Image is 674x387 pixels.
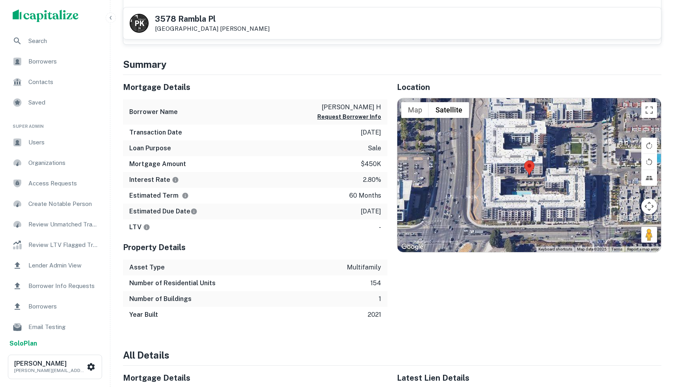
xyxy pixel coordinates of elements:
[379,294,381,304] p: 1
[538,247,572,252] button: Keyboard shortcuts
[627,247,659,251] a: Report a map error
[14,367,85,374] p: [PERSON_NAME][EMAIL_ADDRESS][PERSON_NAME][DOMAIN_NAME]
[28,158,99,168] span: Organizations
[123,241,387,253] h5: Property Details
[28,261,99,270] span: Lender Admin View
[220,25,270,32] a: [PERSON_NAME]
[611,247,622,251] a: Terms (opens in new tab)
[28,302,99,311] span: Borrowers
[399,242,425,252] a: Open this area in Google Maps (opens a new window)
[6,297,104,316] a: Borrowers
[9,340,37,347] strong: Solo Plan
[129,263,165,272] h6: Asset Type
[641,198,657,214] button: Map camera controls
[6,174,104,193] a: Access Requests
[397,372,661,384] h5: Latest Lien Details
[347,263,381,272] p: multifamily
[28,77,99,87] span: Contacts
[635,324,674,362] iframe: Chat Widget
[6,73,104,92] a: Contacts
[28,240,99,250] span: Review LTV Flagged Transactions
[129,107,178,117] h6: Borrower Name
[577,247,607,251] span: Map data ©2025
[361,159,381,169] p: $450k
[129,144,171,153] h6: Loan Purpose
[429,102,469,118] button: Show satellite imagery
[28,322,99,332] span: Email Testing
[6,277,104,295] a: Borrower Info Requests
[172,176,179,183] svg: The interest rates displayed on the website are for informational purposes only and may be report...
[13,9,79,22] img: capitalize-logo.png
[255,2,352,23] td: [DATE]
[123,372,387,384] h5: Mortgage Details
[399,242,425,252] img: Google
[641,227,657,243] button: Drag Pegman onto the map to open Street View
[368,144,381,153] p: sale
[6,133,104,152] a: Users
[123,81,387,93] h5: Mortgage Details
[182,192,189,199] svg: Term is based on a standard schedule for this type of loan.
[644,6,657,19] button: expand row
[123,57,661,71] h4: Summary
[9,339,37,348] a: SoloPlan
[361,207,381,216] p: [DATE]
[28,57,99,66] span: Borrowers
[371,279,381,288] p: 154
[6,194,104,213] a: Create Notable Person
[317,112,381,122] button: Request Borrower Info
[14,361,85,367] h6: [PERSON_NAME]
[6,153,104,172] a: Organizations
[129,279,216,288] h6: Number of Residential Units
[129,294,192,304] h6: Number of Buildings
[28,199,99,209] span: Create Notable Person
[379,222,381,232] p: -
[6,256,104,275] a: Lender Admin View
[28,138,99,147] span: Users
[129,310,158,320] h6: Year Built
[6,114,104,133] li: Super Admin
[6,318,104,337] a: Email Testing
[129,175,179,185] h6: Interest Rate
[129,191,189,200] h6: Estimated Term
[317,103,381,112] p: [PERSON_NAME] h
[129,128,182,137] h6: Transaction Date
[28,98,99,107] span: Saved
[6,236,104,254] a: Review LTV Flagged Transactions
[28,36,99,46] span: Search
[641,154,657,170] button: Rotate map counterclockwise
[8,355,102,379] button: [PERSON_NAME][PERSON_NAME][EMAIL_ADDRESS][PERSON_NAME][DOMAIN_NAME]
[129,222,150,232] h6: LTV
[190,208,197,215] svg: Estimate is based on a standard schedule for this type of loan.
[28,220,99,229] span: Review Unmatched Transactions
[6,32,104,50] a: Search
[6,93,104,112] div: Saved
[143,224,150,231] svg: LTVs displayed on the website are for informational purposes only and may be reported incorrectly...
[28,179,99,188] span: Access Requests
[123,348,661,362] h4: All Details
[129,207,197,216] h6: Estimated Due Date
[135,18,144,29] p: P K
[641,170,657,186] button: Tilt map
[6,215,104,234] a: Review Unmatched Transactions
[363,175,381,185] p: 2.80%
[28,281,99,291] span: Borrower Info Requests
[641,138,657,153] button: Rotate map clockwise
[155,15,270,23] h5: 3578 Rambla Pl
[361,128,381,137] p: [DATE]
[401,102,429,118] button: Show street map
[6,52,104,71] a: Borrowers
[641,102,657,118] button: Toggle fullscreen view
[155,25,270,32] p: [GEOGRAPHIC_DATA]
